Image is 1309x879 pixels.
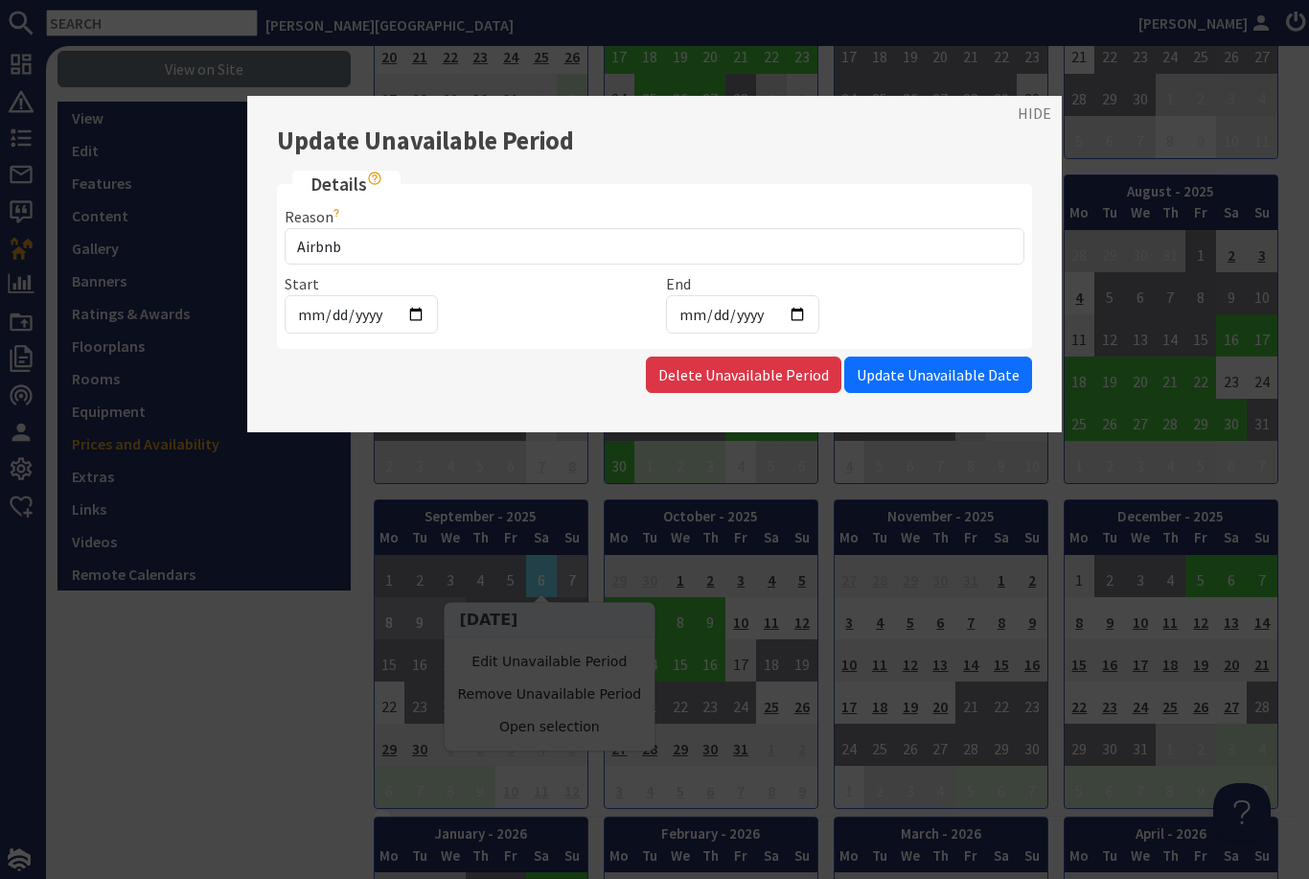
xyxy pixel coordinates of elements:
a: HIDE [1018,102,1051,125]
i: Show hints [367,171,382,186]
legend: Details [292,171,401,198]
span: Update Unavailable Date [857,365,1020,384]
label: Reason [285,207,344,226]
label: Start [285,274,319,293]
h2: Update Unavailable Period [277,126,1032,156]
button: Update Unavailable Date [844,357,1032,393]
a: Delete Unavailable Period [646,357,841,393]
label: End [666,274,691,293]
